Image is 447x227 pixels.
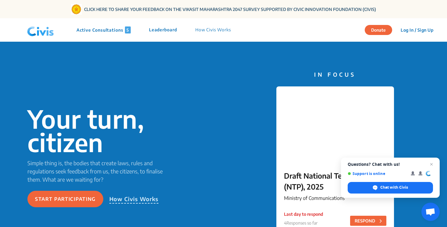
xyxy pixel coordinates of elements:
[284,211,323,217] p: Last day to respond
[76,26,131,33] p: Active Consultations
[286,220,318,225] span: Responses so far
[125,26,131,33] span: 5
[27,159,165,183] p: Simple thing is, the bodies that create laws, rules and regulations seek feedback from us, the ci...
[25,21,56,39] img: navlogo.png
[284,194,386,202] p: Ministry of Communications
[195,26,231,33] p: How Civis Works
[149,26,177,33] p: Leaderboard
[71,4,82,15] img: Gom Logo
[276,70,394,79] p: IN FOCUS
[348,182,433,194] span: Chat with Civis
[350,216,386,226] button: RESPOND
[421,203,440,221] a: Open chat
[109,195,159,204] p: How Civis Works
[284,220,323,226] p: 4
[397,25,437,35] button: Log In / Sign Up
[380,185,408,190] span: Chat with Civis
[27,191,103,207] button: Start participating
[84,6,376,12] a: CLICK HERE TO SHARE YOUR FEEDBACK ON THE VIKASIT MAHARASHTRA 2047 SURVEY SUPPORTED BY CIVIC INNOV...
[365,25,392,35] button: Donate
[365,26,397,33] a: Donate
[348,162,433,167] span: Questions? Chat with us!
[27,107,165,154] p: Your turn, citizen
[284,170,386,192] p: Draft National Telecom Policy (NTP), 2025
[348,171,406,176] span: Support is online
